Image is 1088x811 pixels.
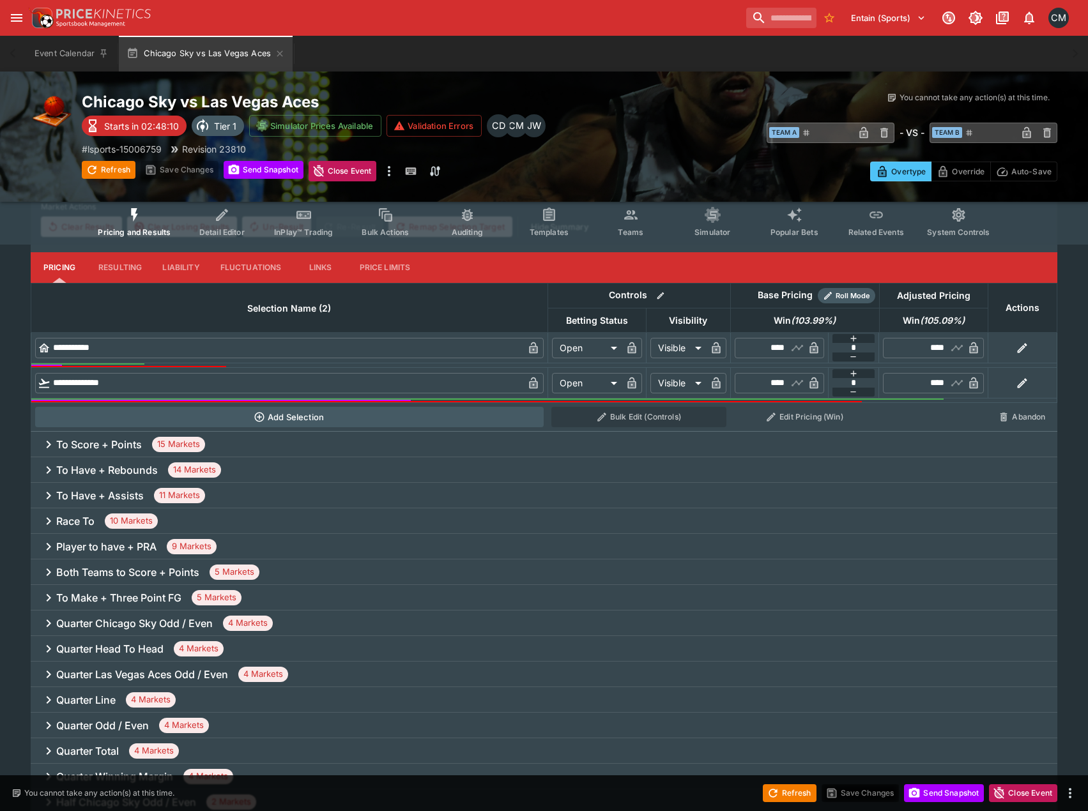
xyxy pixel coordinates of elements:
h6: Quarter Chicago Sky Odd / Even [56,617,213,630]
button: Abandon [992,407,1053,427]
th: Adjusted Pricing [879,283,988,308]
button: Validation Errors [387,115,482,137]
div: Start From [870,162,1057,181]
div: Justin Walsh [523,114,546,137]
h6: Quarter Las Vegas Aces Odd / Even [56,668,228,681]
button: Links [292,252,349,283]
em: ( 105.09 %) [920,313,965,328]
h2: Copy To Clipboard [82,92,570,112]
h6: To Have + Rebounds [56,464,158,477]
button: No Bookmarks [819,8,839,28]
h6: Race To [56,515,95,528]
button: Refresh [763,784,816,802]
h6: To Have + Assists [56,489,144,503]
span: 15 Markets [152,438,205,451]
th: Actions [988,283,1057,332]
span: 4 Markets [223,617,273,630]
button: Notifications [1018,6,1041,29]
img: PriceKinetics Logo [28,5,54,31]
h6: Both Teams to Score + Points [56,566,199,579]
p: You cannot take any action(s) at this time. [900,92,1050,103]
p: Override [952,165,985,178]
p: Copy To Clipboard [82,142,162,156]
span: Auditing [452,227,483,237]
p: Tier 1 [214,119,236,133]
button: Fluctuations [210,252,292,283]
span: 4 Markets [183,770,233,783]
span: 5 Markets [192,591,241,604]
span: 4 Markets [126,694,176,706]
h6: Quarter Line [56,694,116,707]
img: basketball.png [31,92,72,133]
span: Selection Name (2) [233,301,345,316]
button: Pricing [31,252,88,283]
h6: - VS - [900,126,924,139]
span: Popular Bets [770,227,818,237]
div: Visible [650,373,706,393]
span: Betting Status [552,313,642,328]
button: Documentation [991,6,1014,29]
span: 9 Markets [167,540,217,553]
h6: Quarter Total [56,745,119,758]
p: Auto-Save [1011,165,1052,178]
button: Close Event [309,161,377,181]
span: 4 Markets [238,668,288,681]
h6: Quarter Odd / Even [56,719,149,732]
img: PriceKinetics [56,9,151,19]
button: Select Tenant [843,8,933,28]
h6: To Make + Three Point FG [56,591,181,605]
h6: To Score + Points [56,438,142,451]
span: Templates [530,227,569,237]
h6: Player to have + PRA [56,540,157,554]
div: Cameron Duffy [487,114,510,137]
button: open drawer [5,6,28,29]
p: Starts in 02:48:10 [104,119,179,133]
p: You cannot take any action(s) at this time. [24,787,174,799]
div: Open [552,338,622,358]
div: Show/hide Price Roll mode configuration. [818,288,875,303]
span: 11 Markets [154,489,205,502]
button: Send Snapshot [904,784,984,802]
span: Pricing and Results [98,227,171,237]
span: Related Events [848,227,904,237]
button: more [381,161,397,181]
button: Overtype [870,162,931,181]
p: Overtype [891,165,926,178]
span: Simulator [694,227,730,237]
button: Chicago Sky vs Las Vegas Aces [119,36,293,72]
span: Bulk Actions [362,227,409,237]
button: Refresh [82,161,135,179]
span: Detail Editor [199,227,245,237]
button: Resulting [88,252,152,283]
div: Cameron Matheson [505,114,528,137]
button: Connected to PK [937,6,960,29]
button: Cameron Matheson [1045,4,1073,32]
span: Team B [932,127,962,138]
span: 10 Markets [105,515,158,527]
button: Close Event [989,784,1057,802]
span: Win(105.09%) [889,313,979,328]
div: Base Pricing [753,287,818,303]
button: Auto-Save [990,162,1057,181]
button: Send Snapshot [224,161,303,179]
p: Revision 23810 [182,142,246,156]
input: search [746,8,816,28]
span: System Controls [927,227,990,237]
span: 4 Markets [174,642,224,655]
span: Roll Mode [831,291,875,301]
h6: Quarter Winning Margin [56,770,173,784]
span: 14 Markets [168,464,221,476]
em: ( 103.99 %) [791,313,836,328]
button: Toggle light/dark mode [964,6,987,29]
button: Bulk edit [652,287,669,304]
button: Liability [152,252,210,283]
div: Cameron Matheson [1048,8,1069,28]
span: Visibility [655,313,721,328]
div: Visible [650,338,706,358]
button: more [1062,785,1078,801]
span: Team A [769,127,799,138]
div: Event type filters [88,199,1000,245]
button: Edit Pricing (Win) [734,407,875,427]
button: Simulator Prices Available [249,115,381,137]
span: 5 Markets [210,566,259,579]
